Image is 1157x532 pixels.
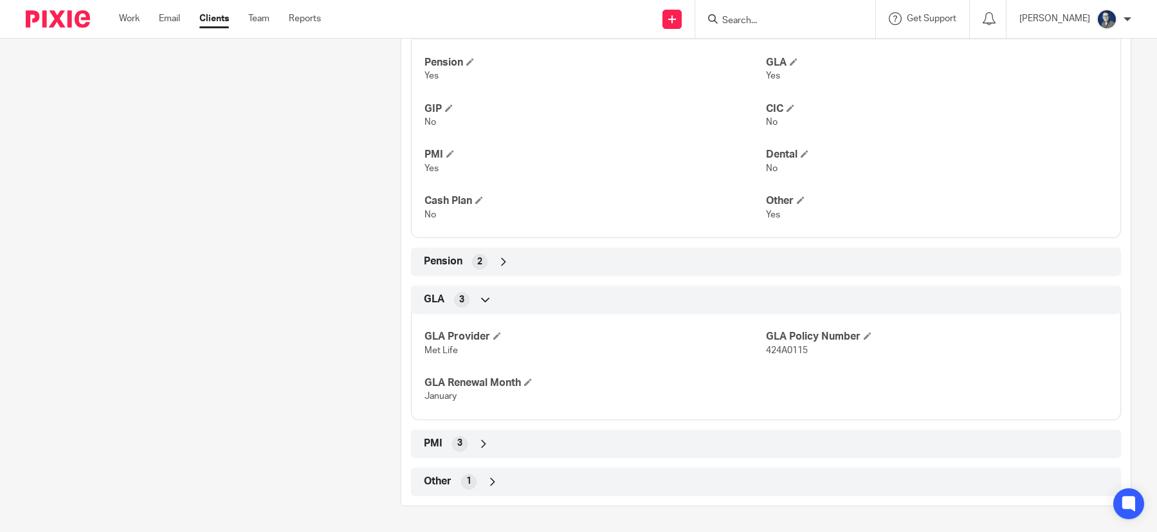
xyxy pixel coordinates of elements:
[424,330,766,344] h4: GLA Provider
[424,376,766,390] h4: GLA Renewal Month
[721,15,837,27] input: Search
[424,56,766,69] h4: Pension
[766,71,780,80] span: Yes
[26,10,90,28] img: Pixie
[248,12,269,25] a: Team
[1097,9,1117,30] img: Paul%20corporate%20headshot.jpg
[424,164,439,173] span: Yes
[424,255,462,268] span: Pension
[119,12,140,25] a: Work
[424,71,439,80] span: Yes
[1019,12,1090,25] p: [PERSON_NAME]
[766,56,1107,69] h4: GLA
[424,437,442,450] span: PMI
[424,148,766,161] h4: PMI
[289,12,321,25] a: Reports
[424,293,444,306] span: GLA
[766,118,778,127] span: No
[766,210,780,219] span: Yes
[766,194,1107,208] h4: Other
[766,148,1107,161] h4: Dental
[907,14,956,23] span: Get Support
[766,164,778,173] span: No
[424,475,451,488] span: Other
[424,102,766,116] h4: GIP
[424,346,458,355] span: Met Life
[459,293,464,306] span: 3
[766,330,1107,344] h4: GLA Policy Number
[424,210,436,219] span: No
[766,102,1107,116] h4: CIC
[766,346,808,355] span: 424A0115
[424,194,766,208] h4: Cash Plan
[159,12,180,25] a: Email
[457,437,462,450] span: 3
[424,392,457,401] span: January
[477,255,482,268] span: 2
[424,118,436,127] span: No
[199,12,229,25] a: Clients
[466,475,471,488] span: 1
